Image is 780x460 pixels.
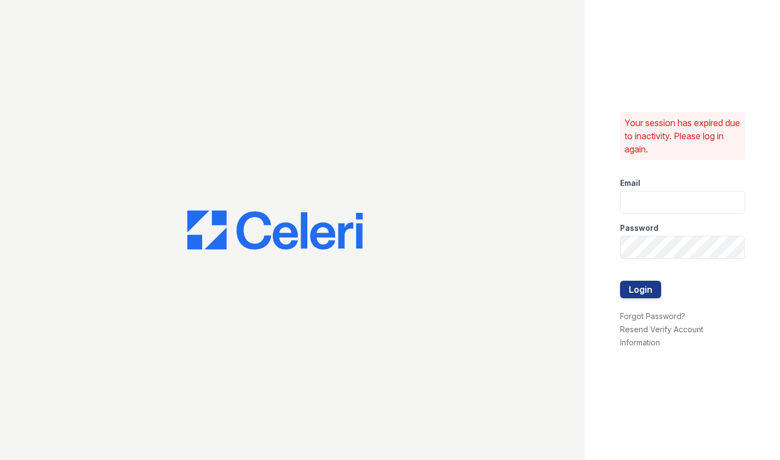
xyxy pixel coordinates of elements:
img: CE_Logo_Blue-a8612792a0a2168367f1c8372b55b34899dd931a85d93a1a3d3e32e68fde9ad4.png [187,211,363,250]
label: Password [620,223,658,234]
label: Email [620,178,640,189]
button: Login [620,281,661,298]
a: Forgot Password? [620,311,685,321]
p: Your session has expired due to inactivity. Please log in again. [624,116,741,156]
a: Resend Verify Account Information [620,325,703,347]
